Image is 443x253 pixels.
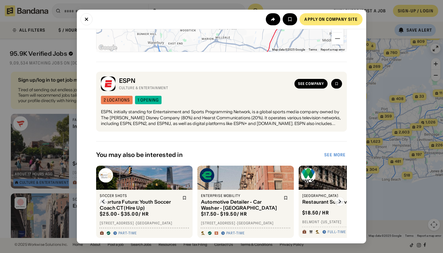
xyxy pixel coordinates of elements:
img: Right Arrow [335,197,344,206]
div: Full-time [328,230,346,234]
div: ESPN, initially standing for Entertainment and Sports Programming Network, is a global sports med... [101,109,342,127]
div: ESPN [119,77,291,84]
a: See company [294,79,328,89]
div: [STREET_ADDRESS] · [GEOGRAPHIC_DATA] [201,221,290,226]
div: 1 opening [138,98,159,102]
a: Bronx Zoo logo[GEOGRAPHIC_DATA]Restaurant Supervisor$18.50/ hrBelmont ·[US_STATE]Full-time [299,166,395,238]
div: 2 locations [104,98,130,102]
div: Part-time [226,231,245,236]
img: Enterprise Mobility logo [200,168,214,183]
img: Soccer Shots logo [99,168,113,183]
div: Restaurant Supervisor [302,199,381,205]
a: Terms (opens in new tab) [309,48,317,51]
img: Google [98,44,118,52]
img: Left Arrow [99,197,108,206]
img: ESPN logo [101,77,115,91]
span: Map data ©2025 Google [272,48,305,51]
div: Belmont · [US_STATE] [302,220,391,224]
div: $ 17.50 - $19.50 / hr [201,211,247,217]
a: Soccer Shots logoSoccer ShotsApertura Futura: Youth Soccer Coach CT (Hire Up)$25.00- $35.00/ hr[S... [96,166,193,238]
a: Report a map error [321,48,345,51]
div: Part-time [118,231,137,236]
a: Enterprise Mobility logoEnterprise MobilityAutomotive Detailer - Car Washer - [GEOGRAPHIC_DATA]$1... [197,166,294,238]
div: $ 18.50 / hr [302,210,329,216]
div: You may also be interested in [96,151,323,158]
div: Apertura Futura: Youth Soccer Coach CT (Hire Up) [100,199,179,211]
div: Automotive Detailer - Car Washer - [GEOGRAPHIC_DATA] [201,199,280,211]
button: Close [80,13,93,25]
div: $ 25.00 - $35.00 / hr [100,211,149,217]
a: Open this area in Google Maps (opens a new window) [98,44,118,52]
div: Culture & Entertainment [119,86,291,90]
div: [STREET_ADDRESS] · [GEOGRAPHIC_DATA] [100,221,189,226]
div: Apply on company site [304,17,358,21]
div: Enterprise Mobility [201,193,280,198]
img: Bronx Zoo logo [301,168,316,183]
div: Soccer Shots [100,193,179,198]
button: Zoom out [331,33,344,45]
div: See company [298,82,324,86]
div: See more [324,153,346,157]
div: [GEOGRAPHIC_DATA] [302,193,381,198]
